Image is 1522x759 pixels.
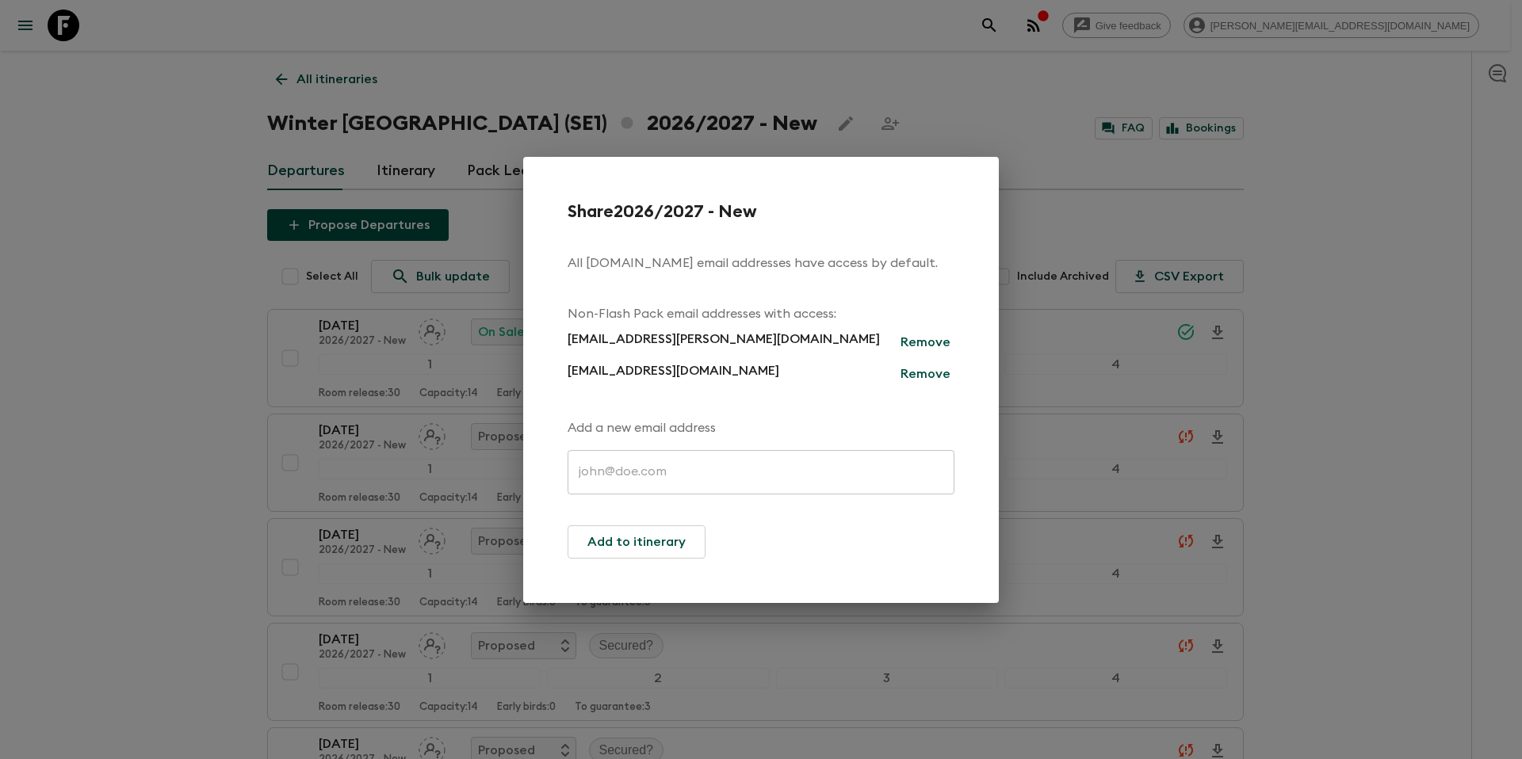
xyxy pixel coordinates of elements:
button: Remove [897,330,954,355]
p: Non-Flash Pack email addresses with access: [568,304,954,323]
p: All [DOMAIN_NAME] email addresses have access by default. [568,254,954,273]
h2: Share 2026/2027 - New [568,201,954,222]
p: Remove [901,364,950,383]
input: john@doe.com [568,450,954,494]
button: Add to itinerary [568,525,706,559]
button: Remove [897,361,954,387]
p: Add a new email address [568,418,716,437]
p: [EMAIL_ADDRESS][DOMAIN_NAME] [568,361,779,387]
p: Remove [901,333,950,352]
p: [EMAIL_ADDRESS][PERSON_NAME][DOMAIN_NAME] [568,330,880,355]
